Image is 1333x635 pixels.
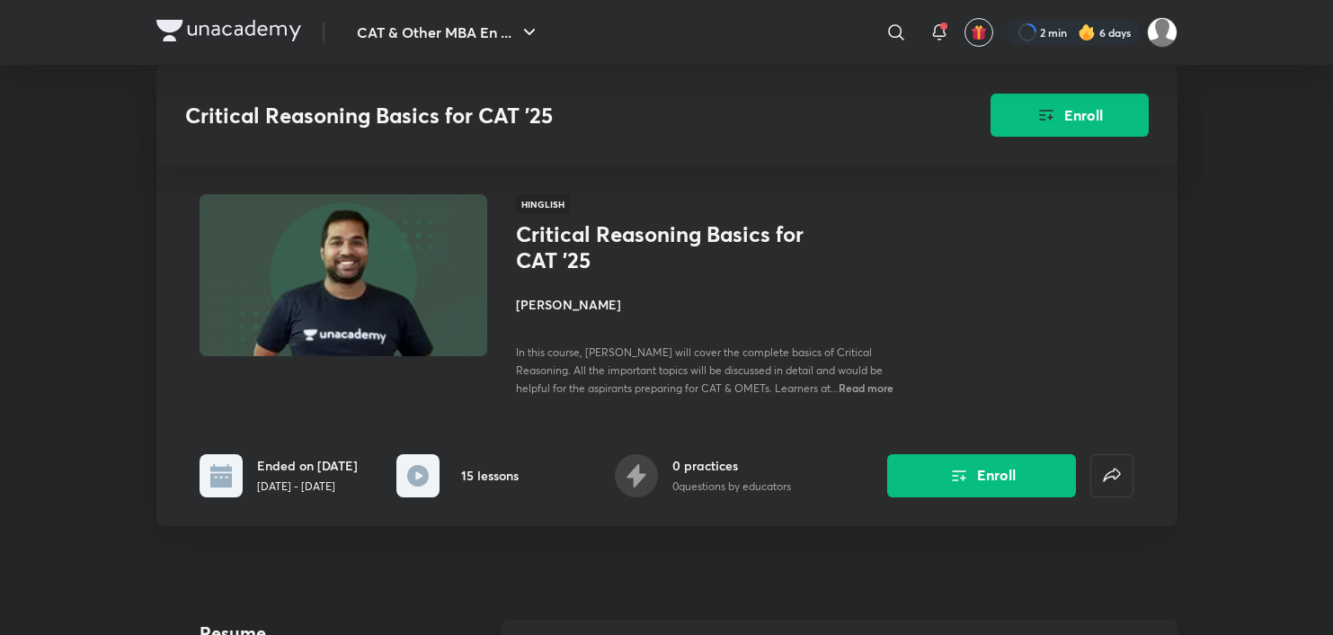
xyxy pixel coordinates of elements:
h6: 15 lessons [461,466,519,485]
h4: [PERSON_NAME] [516,295,919,314]
img: streak [1078,23,1096,41]
img: avatar [971,24,987,40]
button: CAT & Other MBA En ... [346,14,551,50]
a: Company Logo [156,20,301,46]
button: false [1090,454,1133,497]
button: avatar [964,18,993,47]
p: [DATE] - [DATE] [257,478,358,495]
button: Enroll [991,94,1149,137]
img: Thumbnail [196,192,489,358]
h1: Critical Reasoning Basics for CAT '25 [516,221,810,273]
span: Read more [839,380,893,395]
h6: Ended on [DATE] [257,456,358,475]
p: 0 questions by educators [672,478,791,495]
button: Enroll [887,454,1076,497]
h6: 0 practices [672,456,791,475]
h3: Critical Reasoning Basics for CAT '25 [185,103,889,129]
img: Abhishek gupta [1147,17,1177,48]
span: In this course, [PERSON_NAME] will cover the complete basics of Critical Reasoning. All the impor... [516,345,883,395]
img: Company Logo [156,20,301,41]
span: Hinglish [516,194,570,214]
